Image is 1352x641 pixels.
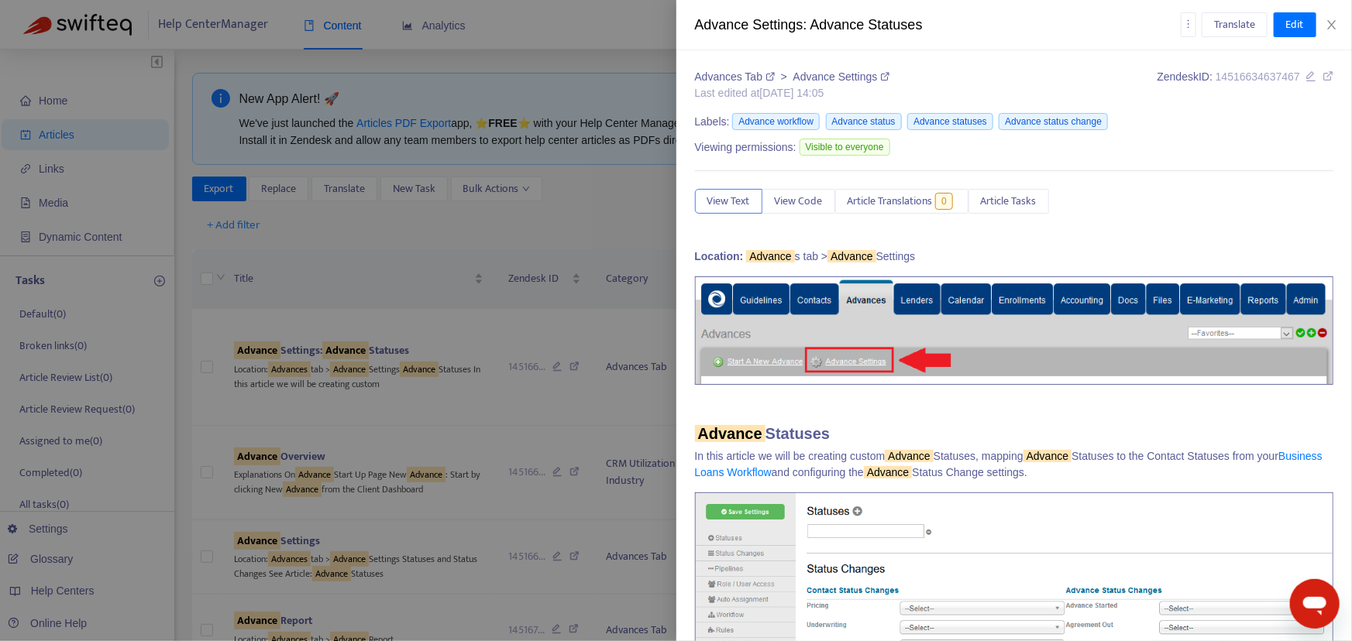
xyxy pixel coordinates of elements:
[695,69,890,85] div: >
[885,450,933,462] sqkw: Advance
[695,448,1334,481] p: In this article we will be creating custom Statuses, mapping Statuses to the Contact Statuses fro...
[981,193,1037,210] span: Article Tasks
[907,113,993,130] span: Advance statuses
[695,70,778,83] a: Advances Tab
[746,250,794,262] sqkw: Advance
[695,114,730,130] span: Labels:
[695,139,796,156] span: Viewing permissions:
[695,276,1334,385] img: Capture.PNG
[1290,579,1340,629] iframe: Button to launch messaging window
[935,193,953,210] span: 0
[1286,16,1304,33] span: Edit
[864,466,912,478] sqkw: Advance
[695,425,765,442] sqkw: Advance
[826,113,902,130] span: Advance status
[1181,12,1196,37] button: more
[827,250,876,262] sqkw: Advance
[1023,450,1072,462] sqkw: Advance
[1214,16,1255,33] span: Translate
[835,189,968,214] button: Article Translations0
[707,193,750,210] span: View Text
[695,249,1334,265] p: s tab > Settings
[968,189,1049,214] button: Article Tasks
[695,15,1181,36] div: Advance Settings: Advance Statuses
[695,85,890,101] div: Last edited at [DATE] 14:05
[1158,69,1333,101] div: Zendesk ID:
[793,70,890,83] a: Advance Settings
[695,250,744,262] strong: Location:
[775,193,823,210] span: View Code
[732,113,820,130] span: Advance workflow
[1183,19,1194,29] span: more
[1326,19,1338,31] span: close
[848,193,933,210] span: Article Translations
[1274,12,1316,37] button: Edit
[762,189,835,214] button: View Code
[1216,70,1300,83] span: 14516634637467
[695,189,762,214] button: View Text
[800,139,890,156] span: Visible to everyone
[999,113,1108,130] span: Advance status change
[1321,18,1343,33] button: Close
[695,425,831,442] strong: Statuses
[1202,12,1268,37] button: Translate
